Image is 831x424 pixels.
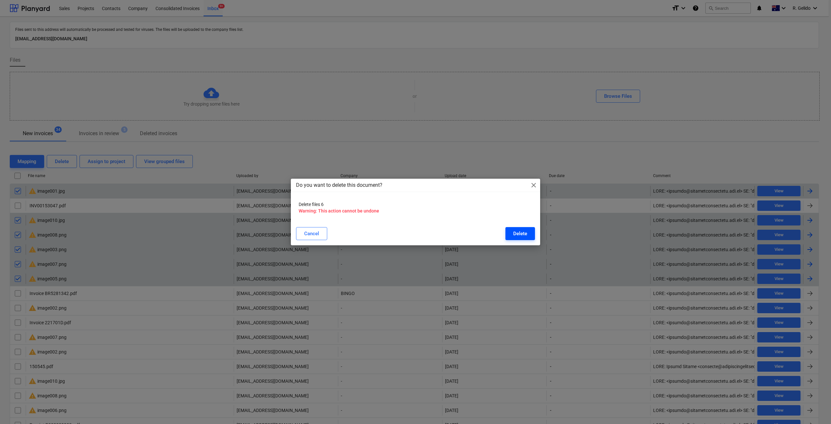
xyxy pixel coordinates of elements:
p: Delete files 6 [299,201,532,208]
button: Cancel [296,227,327,240]
span: close [530,181,538,189]
iframe: Chat Widget [799,393,831,424]
div: Delete [513,229,527,238]
div: Cancel [304,229,319,238]
button: Delete [505,227,535,240]
p: Do you want to delete this document? [296,181,382,189]
p: Warning: This action cannot be undone [299,208,532,214]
